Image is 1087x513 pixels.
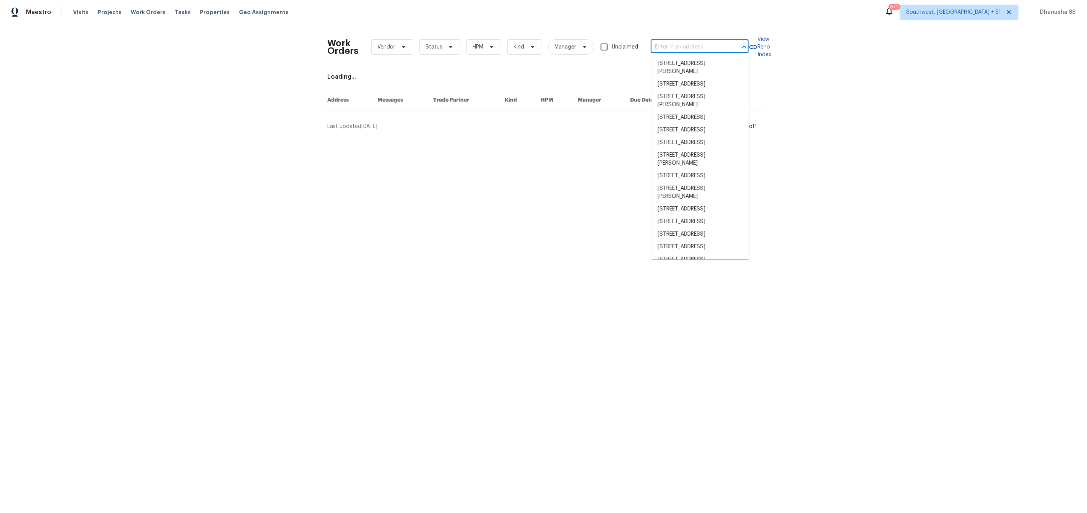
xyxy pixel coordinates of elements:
li: [STREET_ADDRESS] [652,215,749,228]
th: Manager [572,90,624,110]
th: Address [322,90,371,110]
th: Trade Partner [427,90,499,110]
li: [STREET_ADDRESS][PERSON_NAME] [652,149,749,170]
span: Visits [73,8,89,16]
span: Vendor [378,43,396,51]
div: 1 of 1 [747,123,757,130]
span: Geo Assignments [239,8,289,16]
li: [STREET_ADDRESS] [652,111,749,124]
h2: Work Orders [328,39,359,55]
th: Messages [371,90,427,110]
div: 670 [890,3,899,11]
li: [STREET_ADDRESS] [652,203,749,215]
th: Due Date [624,90,677,110]
li: [STREET_ADDRESS] [652,124,749,136]
span: Tasks [175,10,191,15]
span: Projects [98,8,122,16]
button: Close [739,42,749,52]
span: Southwest, [GEOGRAPHIC_DATA] + 51 [906,8,1001,16]
li: [STREET_ADDRESS][PERSON_NAME] [652,57,749,78]
li: [STREET_ADDRESS] [652,253,749,266]
li: [STREET_ADDRESS][PERSON_NAME] [652,91,749,111]
span: Dhanusha SS [1037,8,1076,16]
span: Kind [514,43,525,51]
span: Manager [555,43,577,51]
li: [STREET_ADDRESS] [652,241,749,253]
span: Work Orders [131,8,166,16]
span: Maestro [26,8,51,16]
span: Properties [200,8,230,16]
li: [STREET_ADDRESS] [652,136,749,149]
li: [STREET_ADDRESS] [652,228,749,241]
th: HPM [535,90,572,110]
span: Unclaimed [612,43,639,51]
li: [STREET_ADDRESS] [652,170,749,182]
li: [STREET_ADDRESS][PERSON_NAME] [652,182,749,203]
th: Kind [499,90,535,110]
div: Loading... [328,73,760,81]
a: View Reno Index [749,36,772,58]
input: Enter in an address [651,41,727,53]
div: Last updated [328,123,745,130]
li: [STREET_ADDRESS] [652,78,749,91]
span: Status [426,43,443,51]
span: HPM [473,43,484,51]
span: [DATE] [362,124,378,129]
